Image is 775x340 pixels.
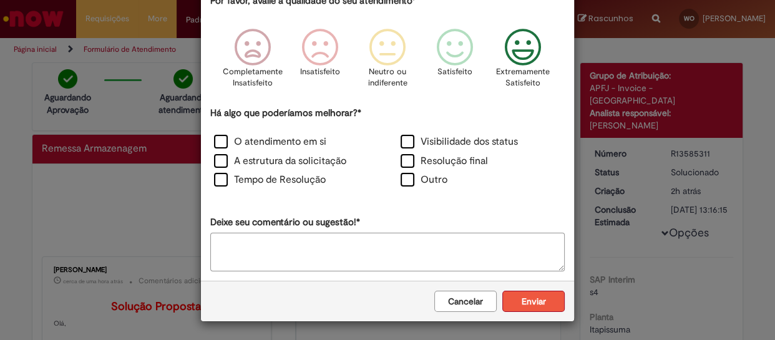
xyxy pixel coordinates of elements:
[434,291,497,312] button: Cancelar
[288,19,352,105] div: Insatisfeito
[220,19,284,105] div: Completamente Insatisfeito
[401,173,447,187] label: Outro
[210,107,565,191] div: Há algo que poderíamos melhorar?*
[210,216,360,229] label: Deixe seu comentário ou sugestão!*
[490,19,554,105] div: Extremamente Satisfeito
[223,66,283,89] p: Completamente Insatisfeito
[401,154,488,168] label: Resolução final
[356,19,419,105] div: Neutro ou indiferente
[214,173,326,187] label: Tempo de Resolução
[437,66,472,78] p: Satisfeito
[300,66,340,78] p: Insatisfeito
[365,66,410,89] p: Neutro ou indiferente
[401,135,518,149] label: Visibilidade dos status
[423,19,487,105] div: Satisfeito
[495,66,549,89] p: Extremamente Satisfeito
[502,291,565,312] button: Enviar
[214,154,346,168] label: A estrutura da solicitação
[214,135,326,149] label: O atendimento em si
